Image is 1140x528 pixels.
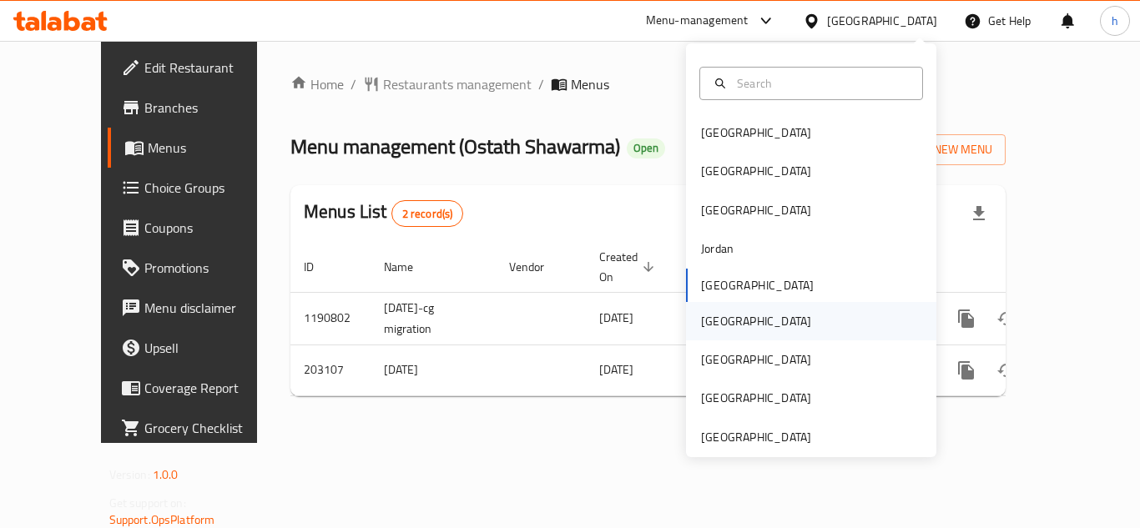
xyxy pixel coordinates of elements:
div: [GEOGRAPHIC_DATA] [701,123,811,142]
a: Coverage Report [108,368,291,408]
li: / [351,74,356,94]
button: more [946,350,986,390]
div: [GEOGRAPHIC_DATA] [701,201,811,219]
span: [DATE] [599,359,633,380]
a: Restaurants management [363,74,532,94]
span: Branches [144,98,278,118]
a: Menus [108,128,291,168]
span: Promotions [144,258,278,278]
td: 203107 [290,344,371,395]
a: Upsell [108,328,291,368]
a: Edit Restaurant [108,48,291,88]
span: Upsell [144,338,278,358]
div: [GEOGRAPHIC_DATA] [701,389,811,407]
span: Get support on: [109,492,186,514]
span: Coverage Report [144,378,278,398]
span: Created On [599,247,659,287]
a: Coupons [108,208,291,248]
div: Total records count [391,200,464,227]
div: [GEOGRAPHIC_DATA] [701,312,811,330]
li: / [538,74,544,94]
h2: Menus List [304,199,463,227]
span: Coupons [144,218,278,238]
span: Menu disclaimer [144,298,278,318]
button: Change Status [986,299,1027,339]
span: Menus [148,138,278,158]
div: Jordan [701,239,734,258]
div: Export file [959,194,999,234]
span: Version: [109,464,150,485]
button: Change Status [986,350,1027,390]
span: Name [384,257,435,277]
div: [GEOGRAPHIC_DATA] [827,12,937,30]
span: Edit Restaurant [144,58,278,78]
td: [DATE]-cg migration [371,292,496,344]
a: Menu disclaimer [108,288,291,328]
a: Grocery Checklist [108,408,291,448]
a: Promotions [108,248,291,288]
span: Grocery Checklist [144,418,278,438]
td: [DATE] [371,344,496,395]
button: more [946,299,986,339]
div: Open [627,138,665,158]
div: [GEOGRAPHIC_DATA] [701,350,811,369]
a: Home [290,74,344,94]
span: Restaurants management [383,74,532,94]
span: Menu management ( Ostath Shawarma ) [290,128,620,165]
button: Add New Menu [876,134,1006,165]
a: Branches [108,88,291,128]
span: 1.0.0 [153,464,179,485]
span: 2 record(s) [392,206,463,222]
span: ID [304,257,335,277]
td: 1190802 [290,292,371,344]
div: Menu-management [646,11,749,31]
div: [GEOGRAPHIC_DATA] [701,428,811,446]
span: Menus [571,74,609,94]
span: Open [627,141,665,155]
span: Choice Groups [144,178,278,198]
span: [DATE] [599,307,633,329]
a: Choice Groups [108,168,291,208]
span: Add New Menu [890,139,992,160]
span: Vendor [509,257,566,277]
nav: breadcrumb [290,74,1006,94]
input: Search [730,74,912,93]
span: h [1112,12,1118,30]
div: [GEOGRAPHIC_DATA] [701,162,811,180]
